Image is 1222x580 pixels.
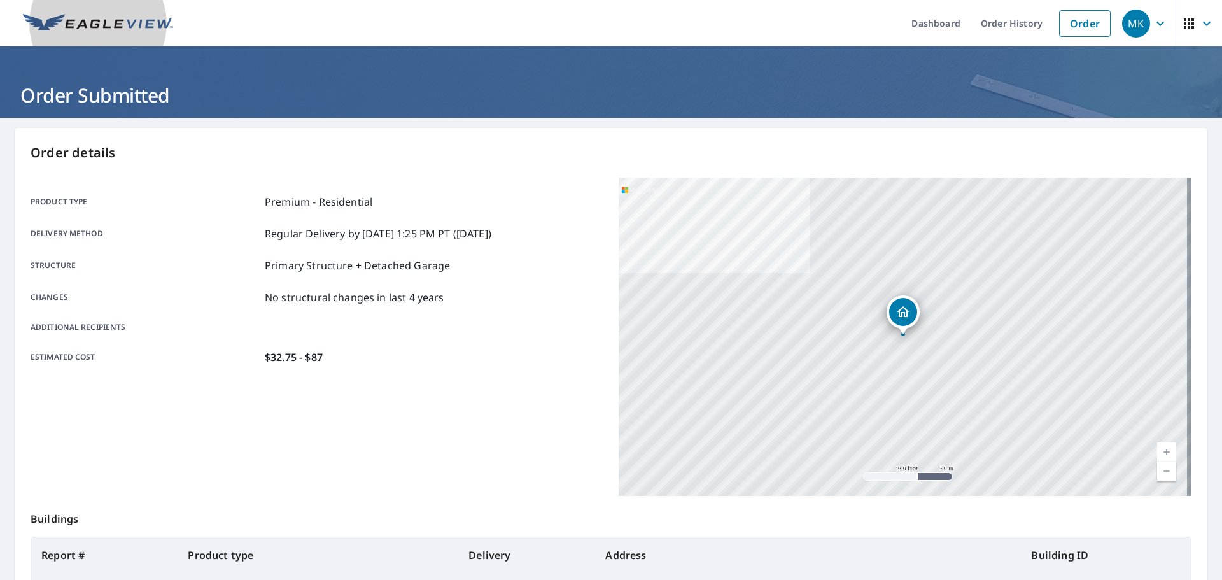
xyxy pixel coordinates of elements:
div: MK [1122,10,1150,38]
p: Order details [31,143,1191,162]
div: Dropped pin, building 1, Residential property, 745 Markham Ct Lewisberry, PA 17339 [887,295,920,335]
p: Product type [31,194,260,209]
h1: Order Submitted [15,82,1207,108]
th: Address [595,537,1021,573]
th: Building ID [1021,537,1191,573]
p: Changes [31,290,260,305]
img: EV Logo [23,14,173,33]
p: Structure [31,258,260,273]
p: Delivery method [31,226,260,241]
th: Report # [31,537,178,573]
a: Current Level 17, Zoom Out [1157,462,1176,481]
p: Estimated cost [31,350,260,365]
p: $32.75 - $87 [265,350,323,365]
p: Additional recipients [31,322,260,333]
p: No structural changes in last 4 years [265,290,444,305]
th: Product type [178,537,458,573]
p: Premium - Residential [265,194,372,209]
a: Current Level 17, Zoom In [1157,442,1176,462]
p: Buildings [31,496,1191,537]
a: Order [1059,10,1111,37]
p: Regular Delivery by [DATE] 1:25 PM PT ([DATE]) [265,226,491,241]
p: Primary Structure + Detached Garage [265,258,450,273]
th: Delivery [458,537,595,573]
